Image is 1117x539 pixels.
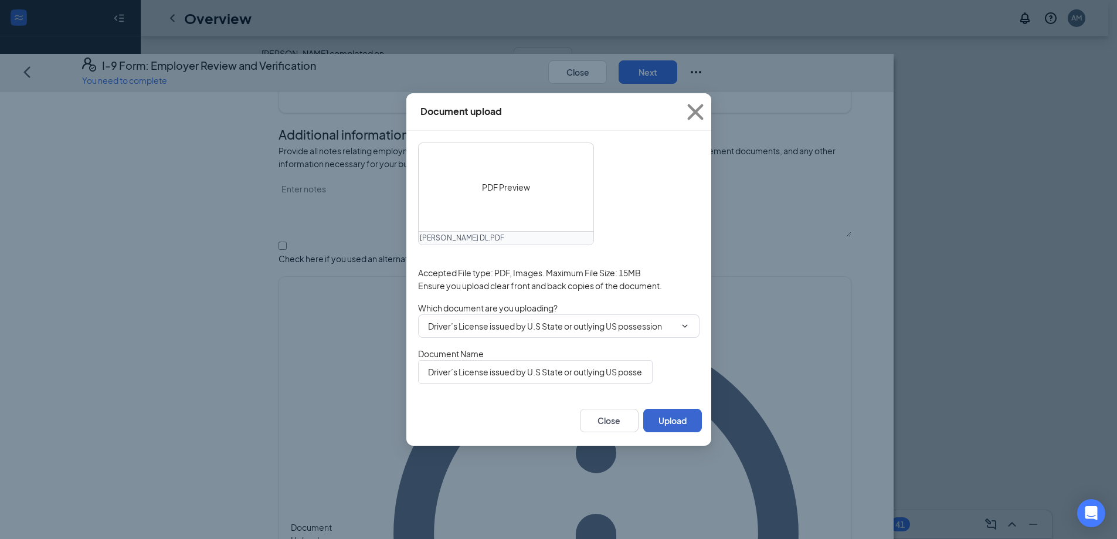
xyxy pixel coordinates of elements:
span: [PERSON_NAME] DL.PDF [420,233,504,244]
input: Select document type [428,320,675,333]
svg: ChevronDown [680,321,690,331]
span: Accepted File type: PDF, Images. Maximum File Size: 15MB [418,266,641,279]
div: Document upload [420,105,502,118]
input: Enter document name [418,360,653,384]
div: Open Intercom Messenger [1077,499,1105,527]
span: Ensure you upload clear front and back copies of the document. [418,279,662,292]
span: PDF Preview [482,181,530,194]
span: Which document are you uploading? [418,301,700,314]
button: Upload [643,409,702,432]
span: Document Name [418,347,700,360]
button: Close [680,93,711,131]
button: Close [580,409,639,432]
svg: Cross [680,96,711,128]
